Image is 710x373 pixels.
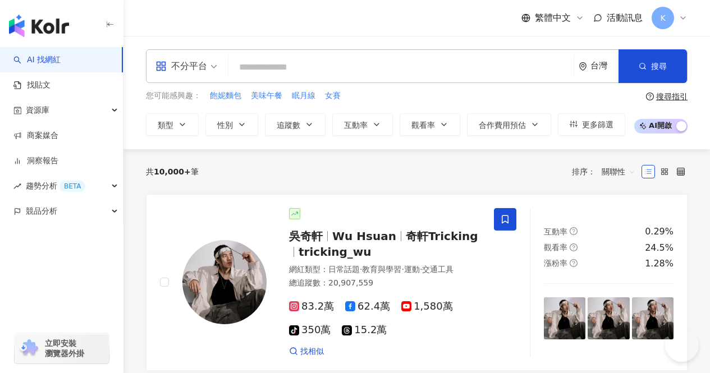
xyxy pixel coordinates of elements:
[13,80,51,91] a: 找貼文
[26,199,57,224] span: 競品分析
[155,61,167,72] span: appstore
[289,346,324,357] a: 找相似
[146,194,688,371] a: KOL Avatar吳奇軒Wu Hsuan奇軒Trickingtricking_wu網紅類型：日常話題·教育與學習·運動·交通工具總追蹤數：20,907,55983.2萬62.4萬1,580萬3...
[404,265,420,274] span: 運動
[558,113,625,136] button: 更多篩選
[18,339,40,357] img: chrome extension
[400,113,460,136] button: 觀看率
[588,297,629,339] img: post-image
[544,227,567,236] span: 互動率
[656,92,688,101] div: 搜尋指引
[299,245,372,259] span: tricking_wu
[325,90,341,102] span: 女賽
[342,324,387,336] span: 15.2萬
[570,259,578,267] span: question-circle
[146,113,199,136] button: 類型
[570,227,578,235] span: question-circle
[146,90,201,102] span: 您可能感興趣：
[422,265,454,274] span: 交通工具
[209,90,242,102] button: 飽妮麵包
[632,297,674,339] img: post-image
[645,242,674,254] div: 24.5%
[277,121,300,130] span: 追蹤數
[324,90,341,102] button: 女賽
[300,346,324,357] span: 找相似
[360,265,362,274] span: ·
[344,121,368,130] span: 互動率
[570,243,578,251] span: question-circle
[544,259,567,268] span: 漲粉率
[362,265,401,274] span: 教育與學習
[602,163,635,181] span: 關聯性
[332,229,396,243] span: Wu Hsuan
[607,12,643,23] span: 活動訊息
[251,90,282,102] span: 美味午餐
[645,225,674,238] div: 0.29%
[645,257,674,270] div: 1.28%
[619,49,687,83] button: 搜尋
[345,301,390,312] span: 62.4萬
[660,12,665,24] span: K
[292,90,315,102] span: 眠月線
[582,120,613,129] span: 更多篩選
[155,57,207,75] div: 不分平台
[467,113,551,136] button: 合作費用預估
[9,15,69,37] img: logo
[579,62,587,71] span: environment
[210,90,241,102] span: 飽妮麵包
[13,54,61,66] a: searchAI 找網紅
[205,113,258,136] button: 性別
[328,265,360,274] span: 日常話題
[250,90,283,102] button: 美味午餐
[289,278,480,289] div: 總追蹤數 ： 20,907,559
[15,333,109,363] a: chrome extension立即安裝 瀏覽器外掛
[289,301,334,312] span: 83.2萬
[411,121,435,130] span: 觀看率
[13,182,21,190] span: rise
[146,167,199,176] div: 共 筆
[535,12,571,24] span: 繁體中文
[651,62,667,71] span: 搜尋
[544,297,585,339] img: post-image
[158,121,173,130] span: 類型
[289,229,323,243] span: 吳奇軒
[590,61,619,71] div: 台灣
[420,265,422,274] span: ·
[26,98,49,123] span: 資源庫
[406,229,478,243] span: 奇軒Tricking
[401,301,453,312] span: 1,580萬
[401,265,404,274] span: ·
[289,264,480,275] div: 網紅類型 ：
[572,163,642,181] div: 排序：
[13,155,58,167] a: 洞察報告
[154,167,191,176] span: 10,000+
[479,121,526,130] span: 合作費用預估
[291,90,316,102] button: 眠月線
[265,113,326,136] button: 追蹤數
[646,93,654,100] span: question-circle
[59,181,85,192] div: BETA
[217,121,233,130] span: 性別
[544,243,567,252] span: 觀看率
[332,113,393,136] button: 互動率
[13,130,58,141] a: 商案媒合
[182,240,267,324] img: KOL Avatar
[665,328,699,362] iframe: Help Scout Beacon - Open
[289,324,331,336] span: 350萬
[26,173,85,199] span: 趨勢分析
[45,338,84,358] span: 立即安裝 瀏覽器外掛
